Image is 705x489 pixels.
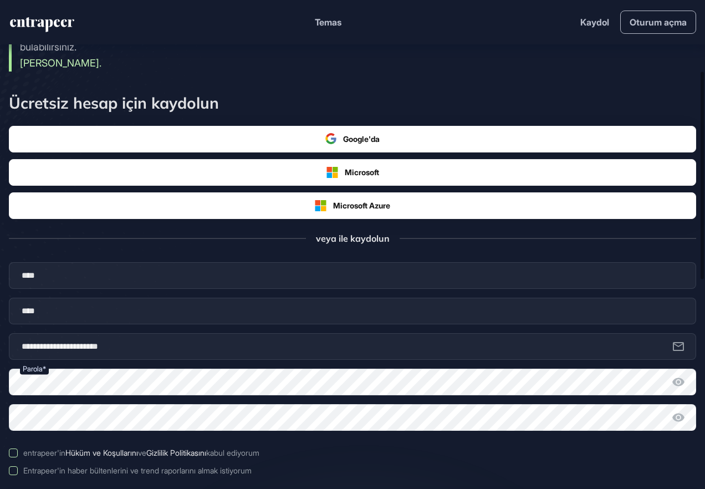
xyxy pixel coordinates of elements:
button: Temas [315,15,341,29]
div: Entrapeer'in haber bültenlerini ve trend raporlarını almak istiyorum [23,466,252,475]
span: Microsoft Azure [333,200,390,211]
div: entrapeer'in ve kabul ediyorum [23,449,259,457]
a: Gizlilik Politikasını [146,448,206,457]
a: Hüküm ve Koşullarını [65,448,138,457]
span: veya ile kaydolun [316,232,390,244]
a: Oturum açma [620,11,696,34]
a: [PERSON_NAME]. [20,57,101,69]
a: Kaydol [580,16,609,29]
a: entrapeer-logosu [9,17,75,36]
label: Parola* [20,363,49,374]
h1: Ücretsiz hesap için kaydolun [9,94,696,113]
